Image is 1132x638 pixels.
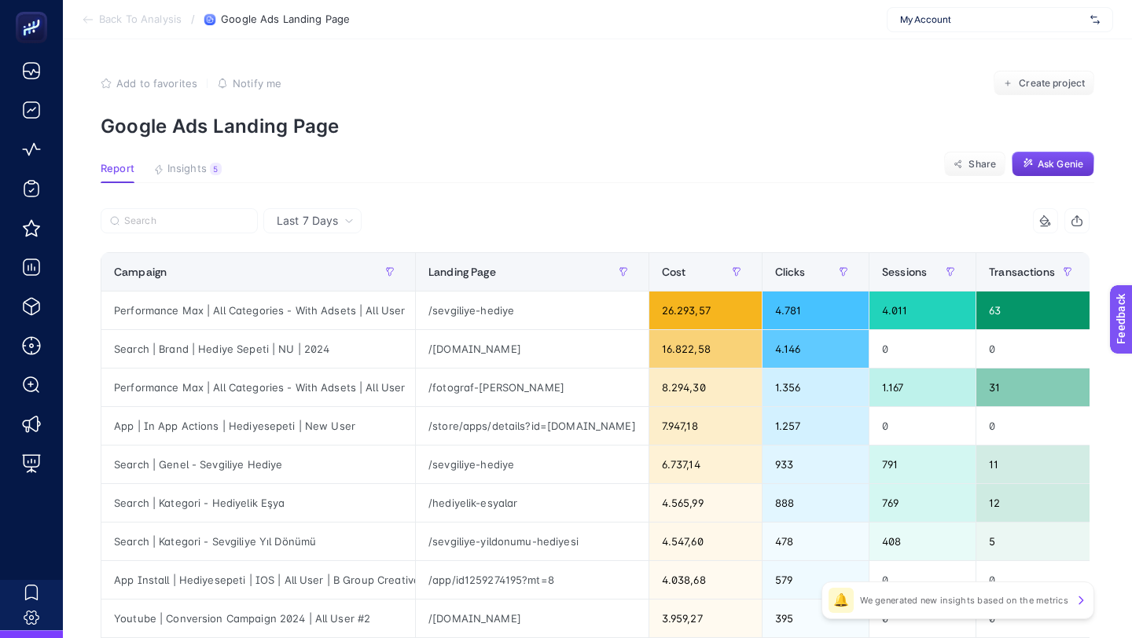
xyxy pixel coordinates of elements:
div: 1.167 [869,368,976,406]
div: /sevgiliye-hediye [416,445,649,483]
div: 769 [869,484,976,522]
button: Add to favorites [101,77,197,90]
div: 🔔 [829,588,854,613]
span: Share [968,158,996,170]
div: 7.947,18 [649,407,762,445]
div: Performance Max | All Categories - With Adsets | All User [101,368,415,406]
div: 26.293,57 [649,291,762,329]
div: Search | Kategori - Sevgiliye Yıl Dönümü [101,522,415,560]
span: Landing Page [428,266,496,278]
span: Create project [1019,77,1085,90]
div: 888 [763,484,869,522]
div: 408 [869,522,976,560]
span: Notify me [233,77,281,90]
div: 933 [763,445,869,483]
p: We generated new insights based on the metrics [860,594,1068,607]
span: / [191,13,195,25]
div: 0 [869,330,976,368]
div: Youtube | Conversion Campaign 2024 | All User #2 [101,599,415,637]
div: 0 [869,407,976,445]
span: Transactions [989,266,1055,278]
span: Sessions [882,266,927,278]
div: /[DOMAIN_NAME] [416,599,649,637]
div: Performance Max | All Categories - With Adsets | All User [101,291,415,329]
div: 0 [976,407,1093,445]
div: Search | Brand | Hediye Sepeti | NU | 2024 [101,330,415,368]
div: /sevgiliye-hediye [416,291,649,329]
p: Google Ads Landing Page [101,115,1094,137]
div: Search | Genel - Sevgiliye Hediye [101,445,415,483]
div: 5 [976,522,1093,560]
div: 4.038,68 [649,561,762,599]
div: 4.011 [869,291,976,329]
div: /store/apps/details?id=[DOMAIN_NAME] [416,407,649,445]
div: App | In App Actions | Hediyesepeti | New User [101,407,415,445]
div: /[DOMAIN_NAME] [416,330,649,368]
button: Notify me [217,77,281,90]
span: Ask Genie [1038,158,1083,170]
div: 4.547,60 [649,522,762,560]
div: 63 [976,291,1093,329]
span: My Account [900,13,1084,26]
span: Cost [662,266,686,278]
span: Last 7 Days [277,213,338,229]
div: 0 [976,330,1093,368]
div: Search | Kategori - Hediyelik Eşya [101,484,415,522]
span: Report [101,163,134,175]
button: Ask Genie [1012,152,1094,177]
span: Clicks [775,266,806,278]
div: 4.146 [763,330,869,368]
div: 0 [976,561,1093,599]
span: Campaign [114,266,167,278]
img: svg%3e [1090,12,1100,27]
div: 579 [763,561,869,599]
div: /hediyelik-esyalar [416,484,649,522]
span: Insights [167,163,207,175]
div: App Install | Hediyesepeti | IOS | All User | B Group Creative [101,561,415,599]
div: 0 [869,561,976,599]
div: 4.781 [763,291,869,329]
div: 3.959,27 [649,599,762,637]
input: Search [124,215,248,227]
button: Create project [994,71,1094,96]
div: 4.565,99 [649,484,762,522]
div: 791 [869,445,976,483]
div: 11 [976,445,1093,483]
div: 395 [763,599,869,637]
div: 12 [976,484,1093,522]
div: /fotograf-[PERSON_NAME] [416,368,649,406]
div: /sevgiliye-yildonumu-hediyesi [416,522,649,560]
span: Feedback [9,5,60,17]
span: Back To Analysis [99,13,182,26]
div: /app/id1259274195?mt=8 [416,561,649,599]
button: Share [944,152,1005,177]
div: 6.737,14 [649,445,762,483]
div: 1.257 [763,407,869,445]
div: 478 [763,522,869,560]
div: 1.356 [763,368,869,406]
span: Google Ads Landing Page [221,13,350,26]
div: 31 [976,368,1093,406]
div: 16.822,58 [649,330,762,368]
div: 5 [210,163,222,175]
span: Add to favorites [116,77,197,90]
div: 8.294,30 [649,368,762,406]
